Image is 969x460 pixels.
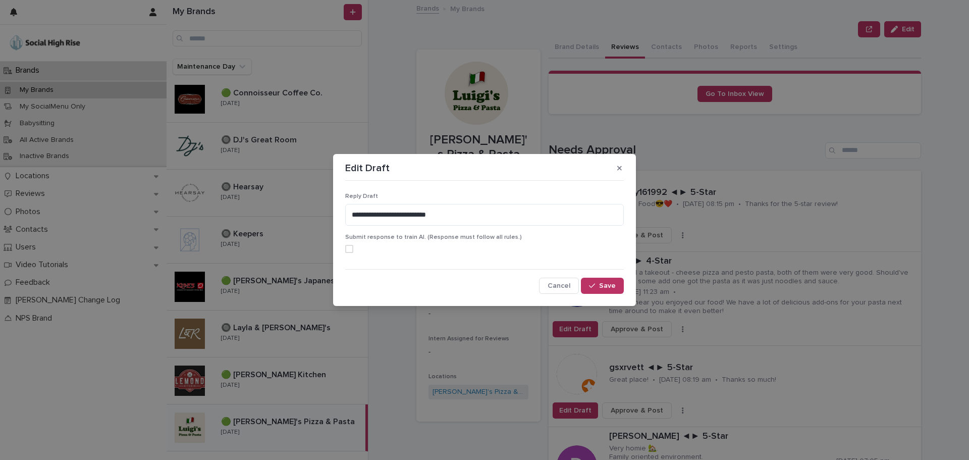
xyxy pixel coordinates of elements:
button: Save [581,278,624,294]
span: Submit response to train AI. (Response must follow all rules.) [345,234,522,240]
span: Cancel [548,282,570,289]
span: Save [599,282,616,289]
span: Reply Draft [345,193,378,199]
p: Edit Draft [345,162,390,174]
button: Cancel [539,278,579,294]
